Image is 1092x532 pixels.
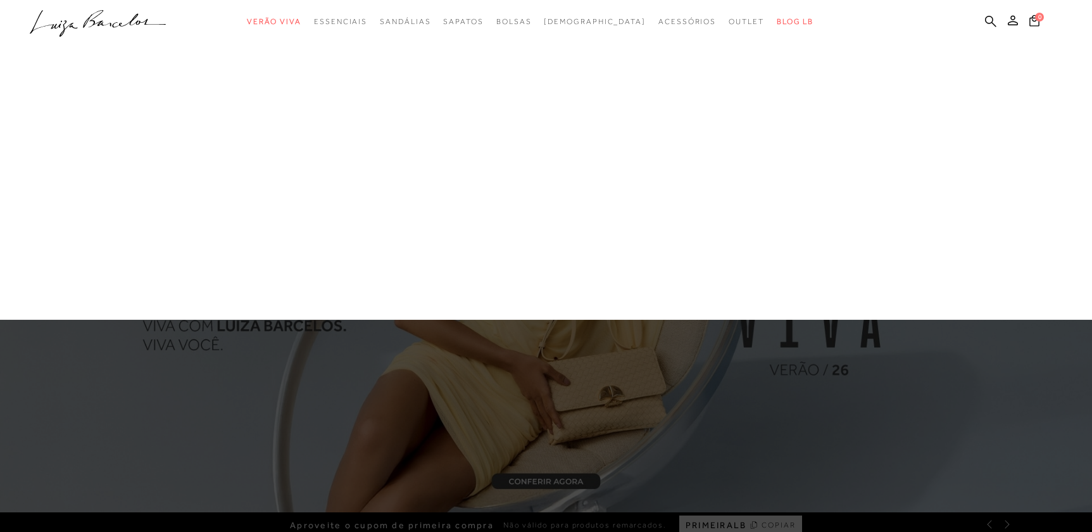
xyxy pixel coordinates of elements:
a: BLOG LB [777,10,813,34]
span: Bolsas [496,17,532,26]
span: 0 [1035,13,1044,22]
a: categoryNavScreenReaderText [658,10,716,34]
span: Sandálias [380,17,430,26]
a: categoryNavScreenReaderText [496,10,532,34]
span: Sapatos [443,17,483,26]
span: Acessórios [658,17,716,26]
span: BLOG LB [777,17,813,26]
span: [DEMOGRAPHIC_DATA] [544,17,646,26]
span: Essenciais [314,17,367,26]
a: categoryNavScreenReaderText [314,10,367,34]
a: noSubCategoriesText [544,10,646,34]
span: Outlet [729,17,764,26]
a: categoryNavScreenReaderText [380,10,430,34]
button: 0 [1026,14,1043,31]
span: Verão Viva [247,17,301,26]
a: categoryNavScreenReaderText [443,10,483,34]
a: categoryNavScreenReaderText [729,10,764,34]
a: categoryNavScreenReaderText [247,10,301,34]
